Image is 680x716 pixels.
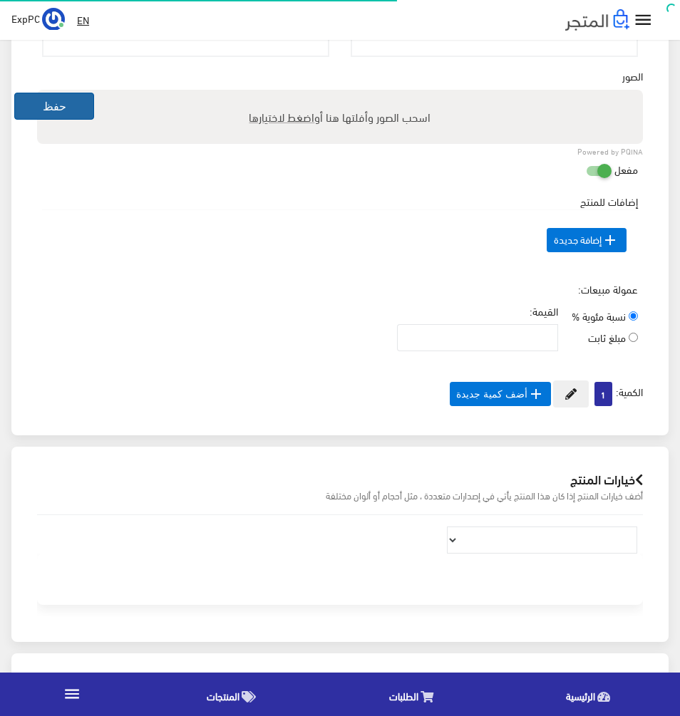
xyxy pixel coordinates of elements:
i:  [633,10,654,31]
button: أضف كمية جديدة [450,382,551,406]
h2: خيارات المنتج [37,472,643,486]
u: EN [77,11,89,28]
label: القيمة: [530,303,558,318]
span: مبلغ ثابت [588,327,626,347]
img: . [565,9,629,31]
i:  [527,385,545,403]
span: اضغط لاختيارها [249,106,315,127]
a: الطلبات [326,676,503,712]
a: ... ExpPC [11,7,65,30]
a: EN [71,7,95,33]
label: مفعل [614,155,638,182]
span: المنتجات [207,687,239,705]
label: عمولة مبيعات: [578,281,638,297]
label: اسحب الصور وأفلتها هنا أو [243,103,436,131]
input: مبلغ ثابت [629,333,638,342]
div: إضافات للمنتج [42,194,638,270]
a: المنتجات [144,676,326,712]
i:  [63,685,81,703]
img: ... [42,8,65,31]
span: الطلبات [389,687,418,705]
button: حفظ [14,93,94,120]
small: أضف خيارات المنتج إذا كان هذا المنتج يأتي في إصدارات متعددة ، مثل أحجام أو ألوان مختلفة [37,489,643,503]
a: الرئيسية [503,676,680,712]
span: الرئيسية [566,687,595,705]
span: نسبة مئوية % [572,306,626,326]
span: إضافة جديدة [547,228,627,252]
label: الصور [622,68,643,84]
span: ExpPC [11,9,40,27]
span: 1 [594,382,612,406]
input: نسبة مئوية % [629,311,638,321]
a: Powered by PQINA [577,148,643,155]
i:  [602,232,619,249]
